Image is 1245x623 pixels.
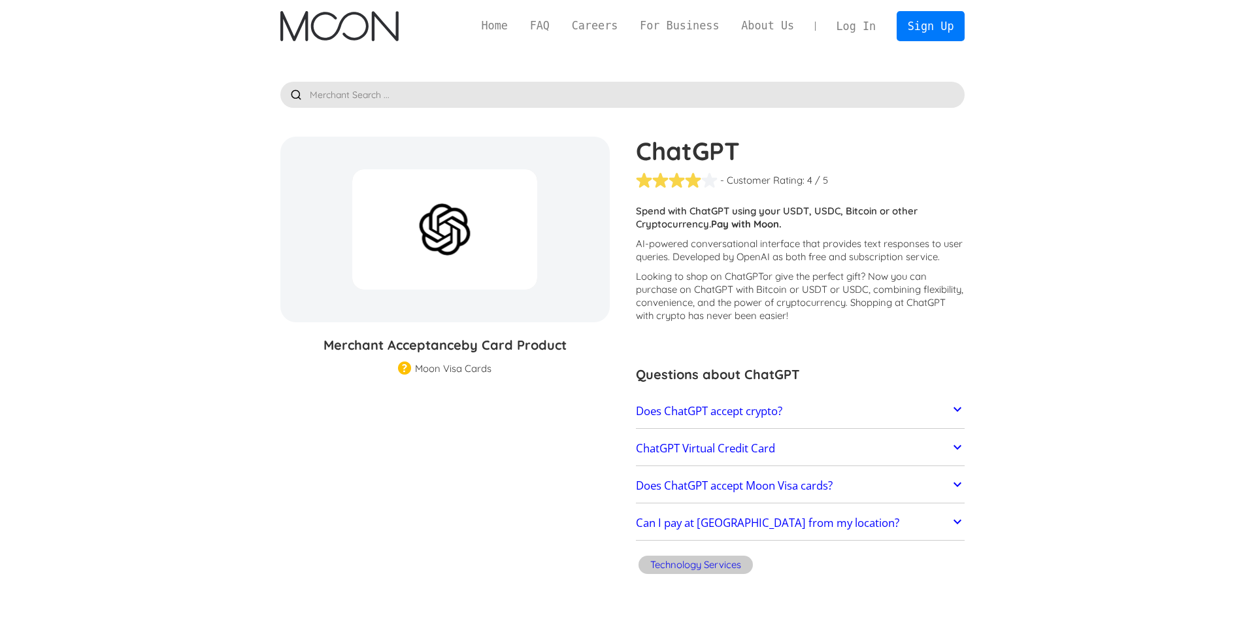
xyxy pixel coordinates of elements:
[636,442,775,455] h2: ChatGPT Virtual Credit Card
[636,365,965,384] h3: Questions about ChatGPT
[636,510,965,537] a: Can I pay at [GEOGRAPHIC_DATA] from my location?
[636,516,899,530] h2: Can I pay at [GEOGRAPHIC_DATA] from my location?
[636,479,833,492] h2: Does ChatGPT accept Moon Visa cards?
[636,270,965,322] p: Looking to shop on ChatGPT ? Now you can purchase on ChatGPT with Bitcoin or USDT or USDC, combin...
[280,335,610,355] h3: Merchant Acceptance
[711,218,782,230] strong: Pay with Moon.
[280,11,399,41] a: home
[730,18,805,34] a: About Us
[636,554,755,579] a: Technology Services
[519,18,561,34] a: FAQ
[720,174,805,187] div: - Customer Rating:
[280,11,399,41] img: Moon Logo
[763,270,861,282] span: or give the perfect gift
[636,137,965,165] h1: ChatGPT
[415,362,491,375] div: Moon Visa Cards
[280,82,965,108] input: Merchant Search ...
[561,18,629,34] a: Careers
[636,237,965,263] p: AI-powered conversational interface that provides text responses to user queries. Developed by Op...
[636,405,782,418] h2: Does ChatGPT accept crypto?
[825,12,887,41] a: Log In
[636,205,965,231] p: Spend with ChatGPT using your USDT, USDC, Bitcoin or other Cryptocurrency.
[636,472,965,499] a: Does ChatGPT accept Moon Visa cards?
[815,174,828,187] div: / 5
[807,174,812,187] div: 4
[629,18,730,34] a: For Business
[650,558,741,571] div: Technology Services
[636,397,965,425] a: Does ChatGPT accept crypto?
[636,435,965,462] a: ChatGPT Virtual Credit Card
[897,11,965,41] a: Sign Up
[471,18,519,34] a: Home
[461,337,567,353] span: by Card Product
